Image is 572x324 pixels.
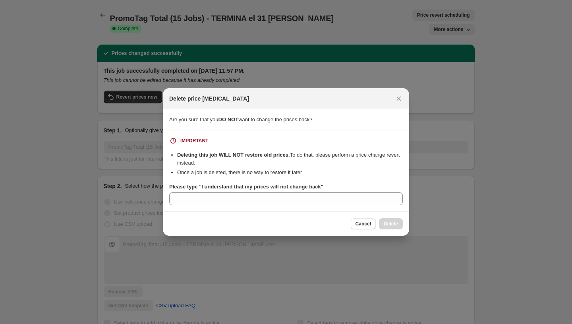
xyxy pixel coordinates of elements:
b: Please type "I understand that my prices will not change back" [169,184,323,190]
button: Cancel [351,218,376,229]
li: Once a job is deleted, there is no way to restore it later [177,169,403,177]
span: Cancel [356,221,371,227]
b: Deleting this job WILL NOT restore old prices. [177,152,290,158]
li: To do that, please perform a price change revert instead. [177,151,403,167]
button: Close [393,93,404,104]
b: DO NOT [218,116,239,122]
span: Are you sure that you want to change the prices back? [169,116,313,122]
div: IMPORTANT [180,138,208,144]
h2: Delete price [MEDICAL_DATA] [169,95,249,103]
